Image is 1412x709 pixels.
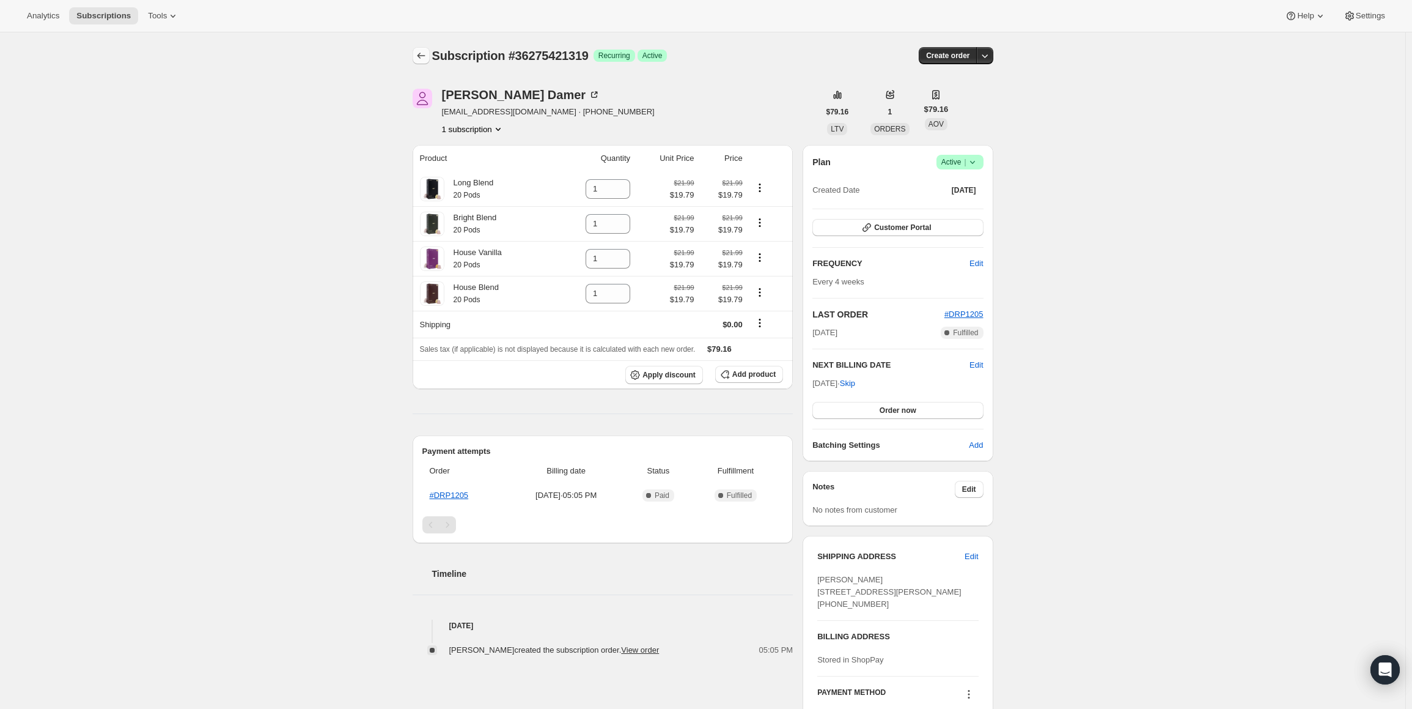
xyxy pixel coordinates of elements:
small: 20 Pods [454,226,480,234]
span: $19.79 [702,259,743,271]
button: [DATE] [944,182,984,199]
span: $79.16 [826,107,849,117]
span: LTV [831,125,844,133]
span: [PERSON_NAME] created the subscription order. [449,645,660,655]
span: $79.16 [924,103,949,116]
div: House Vanilla [444,247,502,271]
button: Order now [812,402,983,419]
span: AOV [928,120,944,128]
span: Analytics [27,11,59,21]
button: Shipping actions [750,316,770,330]
h2: NEXT BILLING DATE [812,359,969,371]
button: Product actions [442,123,504,135]
button: 1 [881,103,900,121]
button: $79.16 [819,103,856,121]
small: $21.99 [674,249,694,256]
span: Sales tax (if applicable) is not displayed because it is calculated with each new order. [420,345,696,354]
button: Create order [919,47,977,64]
span: $19.79 [670,294,694,306]
small: $21.99 [723,249,743,256]
h2: LAST ORDER [812,308,944,321]
span: $19.79 [702,224,743,236]
span: Billing date [511,465,621,477]
span: $19.79 [670,259,694,271]
small: $21.99 [723,284,743,291]
img: product img [420,177,444,201]
h2: Timeline [432,568,793,580]
h3: Notes [812,481,955,498]
button: Edit [955,481,984,498]
button: Edit [962,254,990,273]
span: Settings [1356,11,1385,21]
span: Skip [840,377,855,390]
span: Create order [926,51,969,61]
small: $21.99 [674,284,694,291]
th: Product [413,145,555,172]
span: Add [969,439,983,451]
a: View order [621,645,659,655]
div: [PERSON_NAME] Damer [442,89,601,101]
small: 20 Pods [454,295,480,304]
button: Edit [957,547,985,566]
h3: PAYMENT METHOD [817,688,886,704]
button: #DRP1205 [944,308,984,321]
small: $21.99 [674,214,694,221]
button: Add product [715,366,783,383]
span: Fulfilled [953,328,978,338]
button: Tools [141,7,186,24]
span: Apply discount [642,370,696,380]
span: Tools [148,11,167,21]
small: 20 Pods [454,261,480,269]
button: Analytics [20,7,67,24]
span: [DATE] [952,185,976,195]
div: Bright Blend [444,212,497,236]
th: Quantity [554,145,634,172]
span: $19.79 [702,294,743,306]
span: Active [642,51,663,61]
small: $21.99 [674,179,694,187]
img: product img [420,247,444,271]
button: Product actions [750,216,770,229]
span: Edit [962,484,976,494]
button: Product actions [750,181,770,195]
button: Product actions [750,251,770,264]
span: Paid [655,491,669,500]
th: Shipping [413,311,555,338]
span: Fulfilled [727,491,752,500]
span: No notes from customer [812,505,897,514]
th: Price [698,145,746,172]
span: Edit [965,551,978,563]
span: Status [628,465,688,477]
span: 05:05 PM [759,644,793,656]
span: Active [941,156,979,168]
button: Help [1278,7,1333,24]
span: | [964,157,966,167]
h3: SHIPPING ADDRESS [817,551,965,563]
span: Edit [969,359,983,371]
div: House Blend [444,281,499,306]
div: Open Intercom Messenger [1370,655,1400,685]
span: $19.79 [702,189,743,201]
button: Subscriptions [69,7,138,24]
h6: Batching Settings [812,439,969,451]
span: Add product [732,369,776,379]
span: ORDERS [874,125,905,133]
th: Unit Price [634,145,697,172]
span: Order now [880,406,916,415]
button: Customer Portal [812,219,983,236]
a: #DRP1205 [944,310,984,319]
span: Stored in ShopPay [817,655,883,664]
h4: [DATE] [413,620,793,632]
span: [EMAIL_ADDRESS][DOMAIN_NAME] · [PHONE_NUMBER] [442,106,655,118]
button: Skip [833,374,862,393]
div: Long Blend [444,177,494,201]
img: product img [420,212,444,236]
small: 20 Pods [454,191,480,199]
h2: FREQUENCY [812,258,969,270]
span: Recurring [598,51,630,61]
h3: BILLING ADDRESS [817,631,978,643]
button: Product actions [750,286,770,299]
h2: Plan [812,156,831,168]
span: Fulfillment [696,465,776,477]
